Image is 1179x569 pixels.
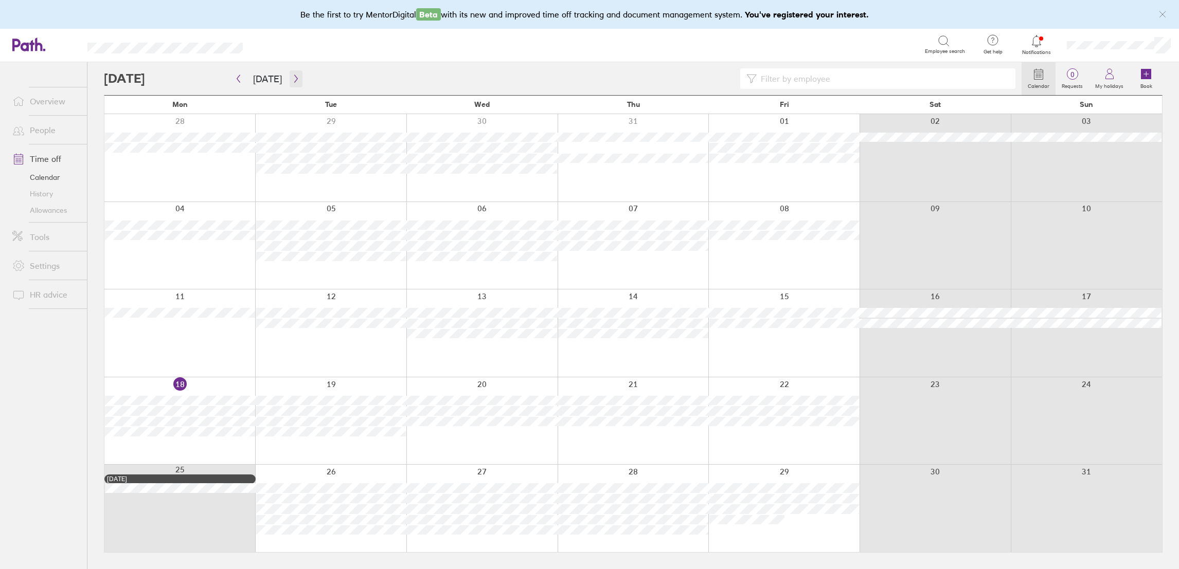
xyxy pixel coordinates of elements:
span: Wed [474,100,490,108]
div: [DATE] [107,475,253,483]
a: Overview [4,91,87,112]
span: Sat [930,100,941,108]
a: Settings [4,255,87,276]
div: Be the first to try MentorDigital with its new and improved time off tracking and document manage... [300,8,879,21]
label: My holidays [1089,80,1130,89]
span: Tue [325,100,337,108]
label: Calendar [1022,80,1056,89]
a: People [4,120,87,140]
div: Search [271,40,297,49]
b: You've registered your interest. [745,9,869,20]
span: 0 [1056,70,1089,79]
a: Notifications [1020,34,1053,56]
a: My holidays [1089,62,1130,95]
span: Sun [1080,100,1093,108]
span: Fri [780,100,789,108]
span: Beta [416,8,441,21]
label: Requests [1056,80,1089,89]
input: Filter by employee [757,69,1009,88]
a: Time off [4,149,87,169]
a: Book [1130,62,1163,95]
span: Mon [172,100,188,108]
a: HR advice [4,284,87,305]
a: Tools [4,227,87,247]
label: Book [1134,80,1158,89]
a: Allowances [4,202,87,218]
button: [DATE] [245,70,290,87]
a: History [4,186,87,202]
a: 0Requests [1056,62,1089,95]
span: Thu [627,100,640,108]
span: Employee search [925,48,965,54]
span: Notifications [1020,49,1053,56]
a: Calendar [1022,62,1056,95]
a: Calendar [4,169,87,186]
span: Get help [976,49,1010,55]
